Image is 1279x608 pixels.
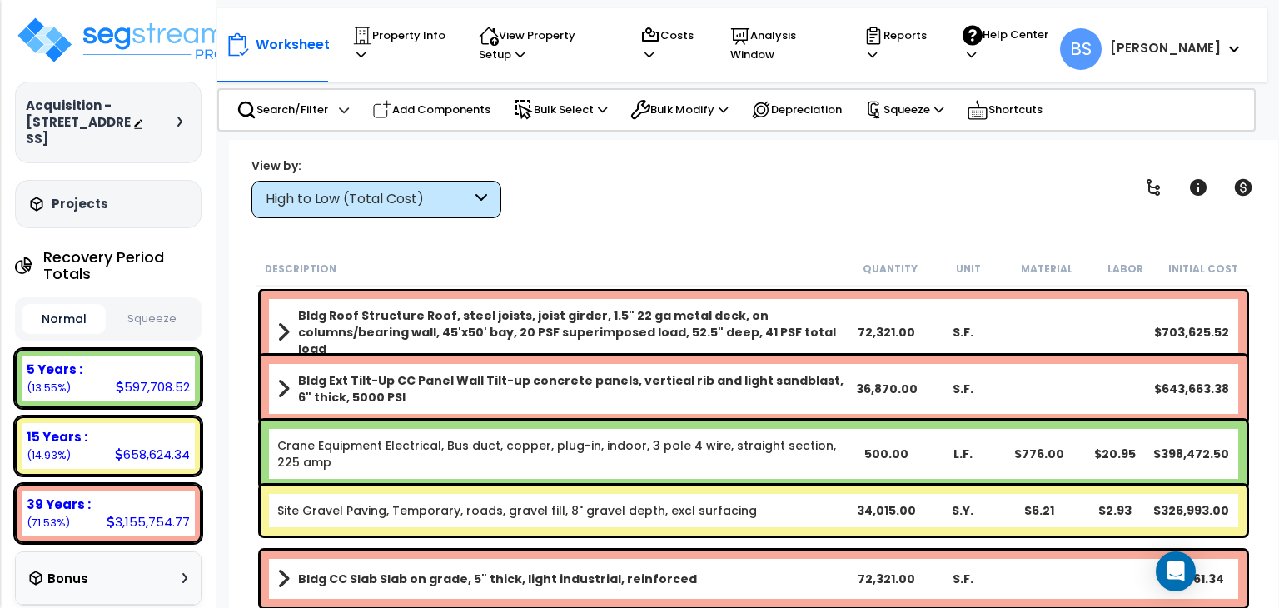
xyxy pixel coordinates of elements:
b: Bldg Ext Tilt-Up CC Panel Wall Tilt-up concrete panels, vertical rib and light sandblast, 6" thic... [298,372,849,406]
small: Description [265,262,336,276]
div: S.Y. [925,502,1001,519]
p: Help Center [963,25,1051,64]
div: $6.21 [1001,502,1077,519]
b: 39 Years : [27,496,91,513]
small: Quantity [863,262,918,276]
b: [PERSON_NAME] [1110,39,1221,57]
b: Bldg Roof Structure Roof, steel joists, joist girder, 1.5" 22 ga metal deck, on columns/bearing w... [298,307,849,357]
small: 71.52520608481205% [27,516,70,530]
div: $2.93 [1077,502,1153,519]
a: Individual Item [277,437,849,471]
div: $311,661.34 [1153,571,1229,587]
b: 15 Years : [27,428,87,446]
b: Bldg CC Slab Slab on grade, 5" thick, light industrial, reinforced [298,571,697,587]
p: Bulk Modify [630,100,728,120]
h3: Bonus [47,572,88,586]
div: 36,870.00 [849,381,925,397]
small: 14.927725721531056% [27,448,71,462]
h4: Recovery Period Totals [43,249,201,282]
a: Assembly Title [277,307,849,357]
button: Squeeze [110,305,194,334]
img: logo_pro_r.png [15,15,231,65]
div: Shortcuts [958,90,1052,130]
small: Initial Cost [1168,262,1238,276]
div: Depreciation [742,92,851,128]
span: BS [1060,28,1102,70]
p: Add Components [372,100,490,120]
div: S.F. [925,381,1001,397]
small: Material [1021,262,1072,276]
div: Add Components [363,92,500,128]
p: Reports [863,26,931,64]
div: S.F. [925,324,1001,341]
p: Analysis Window [730,26,832,64]
div: $703,625.52 [1153,324,1229,341]
a: Assembly Title [277,567,849,591]
b: 5 Years : [27,361,82,378]
div: $326,993.00 [1153,502,1229,519]
div: $776.00 [1001,446,1077,462]
div: 3,155,754.77 [107,513,190,531]
small: Labor [1107,262,1143,276]
div: High to Low (Total Cost) [266,190,471,209]
div: 34,015.00 [849,502,925,519]
div: 597,708.52 [116,378,190,396]
a: Individual Item [277,502,757,519]
div: 658,624.34 [115,446,190,463]
p: Bulk Select [514,100,607,120]
h3: Acquisition - [STREET_ADDRESS] [26,97,132,147]
div: $643,663.38 [1153,381,1229,397]
div: L.F. [925,446,1001,462]
div: 72,321.00 [849,324,925,341]
p: Squeeze [865,101,943,119]
p: Shortcuts [967,98,1043,122]
p: Depreciation [751,100,842,120]
div: 500.00 [849,446,925,462]
div: View by: [251,157,501,174]
h3: Projects [52,196,108,212]
small: 13.547068193656887% [27,381,71,395]
div: $398,472.50 [1153,446,1229,462]
div: Open Intercom Messenger [1156,551,1196,591]
div: $20.95 [1077,446,1153,462]
p: Property Info [352,26,447,64]
p: View Property Setup [479,26,608,64]
p: Search/Filter [236,100,328,120]
a: Assembly Title [277,372,849,406]
div: S.F. [925,571,1001,587]
div: 72,321.00 [849,571,925,587]
small: Unit [956,262,981,276]
button: Normal [22,304,106,334]
p: Costs [640,26,699,64]
p: Worksheet [256,33,330,56]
